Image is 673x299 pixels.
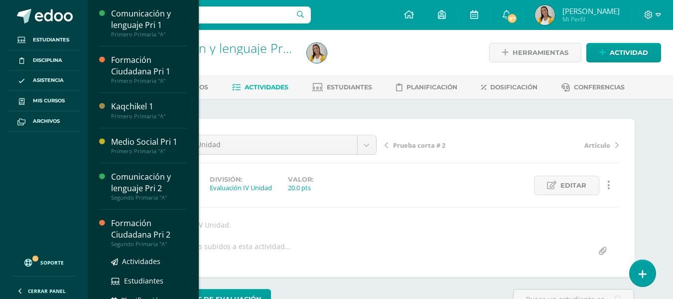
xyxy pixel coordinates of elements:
a: Dosificación [481,79,538,95]
span: Herramientas [513,43,568,62]
span: Soporte [40,259,64,266]
div: Primero Primaria "A" [111,77,187,84]
span: Artículo [584,141,610,150]
span: Mis cursos [33,97,65,105]
a: Comunicación y lenguaje Pri 2Segundo Primaria "A" [111,171,187,201]
span: Planificación [406,83,457,91]
a: Estudiantes [8,30,80,50]
a: Archivos [8,111,80,132]
a: Artículo [502,140,619,150]
span: Archivos [33,117,60,125]
a: Soporte [12,249,76,274]
span: Asistencia [33,76,64,84]
span: Disciplina [33,56,62,64]
div: Formación Ciudadana Pri 1 [111,54,187,77]
input: Busca un usuario... [94,6,311,23]
span: Prueba corta # 2 [393,141,445,150]
span: Estudiantes [33,36,69,44]
span: Actividad [610,43,648,62]
span: Dosificación [490,83,538,91]
a: Planificación [396,79,457,95]
span: Actividades [245,83,288,91]
div: Comunicación y lenguaje Pri 1 [111,8,187,31]
span: Conferencias [574,83,625,91]
div: Segundo Primaria "A" [111,194,187,201]
a: Medio Social Pri 1Primero Primaria "A" [111,136,187,155]
div: Segundo Primaria "A" [111,241,187,248]
div: Primero Primaria "A" [111,148,187,155]
span: Estudiantes [327,83,372,91]
a: Actividad [586,43,661,62]
span: [PERSON_NAME] [562,6,620,16]
a: Comunicación y lenguaje Pri 2 [126,39,296,56]
a: Mis cursos [8,91,80,111]
a: Prueba corta # 2 [385,140,502,150]
span: 97 [507,13,518,24]
a: Conferencias [561,79,625,95]
span: Actividades [122,257,160,266]
div: Comunicación y lenguaje Pri 2 [111,171,187,194]
a: Kaqchikel 1Primero Primaria "A" [111,101,187,119]
div: Evaluación IV Unidad [210,183,272,192]
a: Actividades [111,256,187,267]
img: 563ad3b7d45938e0b316de2a6020a612.png [535,5,555,25]
a: Formación Ciudadana Pri 2Segundo Primaria "A" [111,218,187,248]
a: Asistencia [8,71,80,91]
div: 20.0 pts [288,183,313,192]
a: Actividades [232,79,288,95]
div: Primero Primaria "A" [111,113,187,120]
div: Medio Social Pri 1 [111,136,187,148]
a: Comunicación y lenguaje Pri 1Primero Primaria "A" [111,8,187,38]
label: Valor: [288,176,313,183]
a: Estudiantes [111,275,187,287]
span: Evaluación IV Unidad [150,135,350,154]
label: División: [210,176,272,183]
div: Segundo Primaria 'A' [126,55,295,64]
span: Mi Perfil [562,15,620,23]
span: Editar [560,176,586,195]
div: No hay archivos subidos a esta actividad... [149,242,291,261]
span: Cerrar panel [28,288,66,295]
a: Disciplina [8,50,80,71]
span: Estudiantes [124,276,163,286]
a: Estudiantes [312,79,372,95]
img: 563ad3b7d45938e0b316de2a6020a612.png [307,43,327,63]
div: Evalaución final IV Unidad. [138,220,623,230]
div: Formación Ciudadana Pri 2 [111,218,187,241]
a: Formación Ciudadana Pri 1Primero Primaria "A" [111,54,187,84]
a: Herramientas [489,43,581,62]
a: Evaluación IV Unidad [143,135,376,154]
h1: Comunicación y lenguaje Pri 2 [126,41,295,55]
div: Primero Primaria "A" [111,31,187,38]
div: Kaqchikel 1 [111,101,187,112]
